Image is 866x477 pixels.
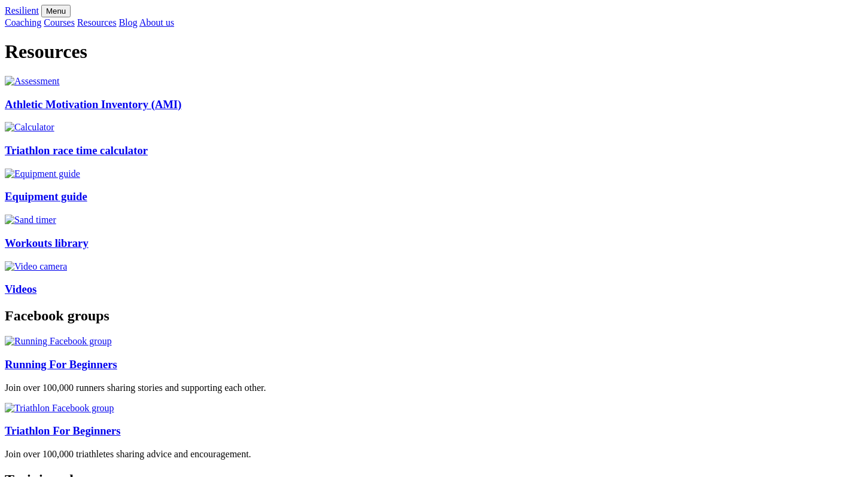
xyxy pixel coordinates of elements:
[5,336,112,347] img: Running Facebook group
[5,215,56,225] img: Sand timer
[119,17,138,27] a: Blog
[44,17,75,27] a: Courses
[5,449,861,460] p: Join over 100,000 triathletes sharing advice and encouragement.
[5,17,41,27] a: Coaching
[5,403,114,414] img: Triathlon Facebook group
[5,144,148,157] a: Triathlon race time calculator
[5,190,87,203] a: Equipment guide
[5,41,861,63] h1: Resources
[5,308,861,324] h2: Facebook groups
[5,5,39,16] a: Resilient
[5,169,80,179] img: Equipment guide
[77,17,117,27] a: Resources
[5,76,60,87] img: Assessment
[5,122,54,133] img: Calculator
[5,98,182,111] a: Athletic Motivation Inventory (AMI)
[5,358,117,371] a: Running For Beginners
[5,261,67,272] img: Video camera
[5,383,861,393] p: Join over 100,000 runners sharing stories and supporting each other.
[5,283,36,295] a: Videos
[5,237,89,249] a: Workouts library
[5,424,121,437] a: Triathlon For Beginners
[139,17,174,27] a: About us
[41,5,71,17] button: Menu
